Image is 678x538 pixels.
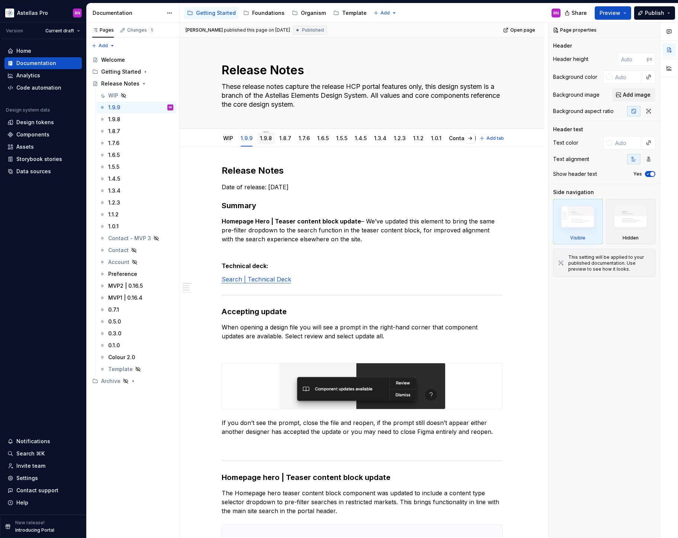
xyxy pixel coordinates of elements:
[108,128,120,135] div: 1.8.7
[96,161,176,173] a: 1.5.5
[96,304,176,316] a: 0.7.1
[289,7,329,19] a: Organism
[108,116,120,123] div: 1.9.8
[96,244,176,256] a: Contact
[633,171,642,177] label: Yes
[568,254,650,272] div: This setting will be applied to your published documentation. Use preview to see how it looks.
[6,28,23,34] div: Version
[4,82,82,94] a: Code automation
[449,135,492,141] a: Contact - MVP 3
[222,218,361,225] strong: Homepage Hero | Teaser content block update
[108,258,129,266] div: Account
[96,316,176,328] a: 0.5.0
[238,130,256,146] div: 1.9.9
[108,365,133,373] div: Template
[330,7,370,19] a: Template
[4,448,82,460] button: Search ⌘K
[553,189,594,196] div: Side navigation
[355,135,367,141] a: 1.4.5
[16,499,28,506] div: Help
[600,9,620,17] span: Preview
[108,330,121,337] div: 0.3.0
[108,318,121,325] div: 0.5.0
[276,130,294,146] div: 1.8.7
[96,351,176,363] a: Colour 2.0
[553,199,603,244] div: Visible
[4,141,82,153] a: Assets
[371,130,389,146] div: 1.3.4
[16,131,49,138] div: Components
[446,130,495,146] div: Contact - MVP 3
[561,6,592,20] button: Share
[220,130,236,146] div: WIP
[572,9,587,17] span: Share
[89,66,176,78] div: Getting Started
[96,197,176,209] a: 1.2.3
[410,130,427,146] div: 1.1.2
[553,139,578,146] div: Text color
[371,8,399,18] button: Add
[15,527,54,533] p: Introducing Portal
[96,256,176,268] a: Account
[618,52,647,66] input: Auto
[222,418,503,436] p: If you don’t see the prompt, close the file and reopen, if the prompt still doesn’t appear either...
[196,9,236,17] div: Getting Started
[108,223,119,230] div: 1.0.1
[4,70,82,81] a: Analytics
[96,292,176,304] a: MVP1 | 0.16.4
[222,200,503,211] h3: Summary
[96,328,176,339] a: 0.3.0
[222,323,503,341] p: When opening a design file you will see a prompt in the right-hand corner that component updates ...
[15,520,45,526] p: New release!
[96,137,176,149] a: 1.7.6
[623,235,639,241] div: Hidden
[220,61,501,79] textarea: Release Notes
[17,9,48,17] div: Astellas Pro
[374,135,386,141] a: 1.3.4
[16,84,61,91] div: Code automation
[16,462,45,470] div: Invite team
[96,113,176,125] a: 1.9.8
[4,153,82,165] a: Storybook stories
[606,199,656,244] div: Hidden
[299,135,310,141] a: 1.7.6
[4,165,82,177] a: Data sources
[222,262,269,270] strong: Technical deck:
[148,27,154,33] span: 1
[1,5,85,21] button: Astellas ProRN
[184,7,239,19] a: Getting Started
[342,9,367,17] div: Template
[16,168,51,175] div: Data sources
[108,247,129,254] div: Contact
[224,27,290,33] div: published this page on [DATE]
[510,27,535,33] span: Open page
[108,270,137,278] div: Preference
[108,151,120,159] div: 1.6.5
[4,460,82,472] a: Invite team
[352,130,370,146] div: 1.4.5
[486,135,504,141] span: Add tab
[96,102,176,113] a: 1.9.9RN
[296,130,313,146] div: 1.7.6
[16,59,56,67] div: Documentation
[108,92,118,99] div: WIP
[4,435,82,447] button: Notifications
[222,183,503,191] p: Date of release: [DATE]
[4,497,82,509] button: Help
[553,170,597,178] div: Show header text
[108,282,143,290] div: MVP2 | 0.16.5
[553,55,588,63] div: Header height
[260,135,272,141] a: 1.9.8
[108,187,121,194] div: 1.3.4
[314,130,332,146] div: 1.6.5
[108,163,119,171] div: 1.5.5
[612,136,642,149] input: Auto
[553,91,600,99] div: Background image
[570,235,585,241] div: Visible
[302,27,324,33] span: Published
[96,268,176,280] a: Preference
[553,42,572,49] div: Header
[595,6,631,20] button: Preview
[553,73,597,81] div: Background color
[96,209,176,220] a: 1.1.2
